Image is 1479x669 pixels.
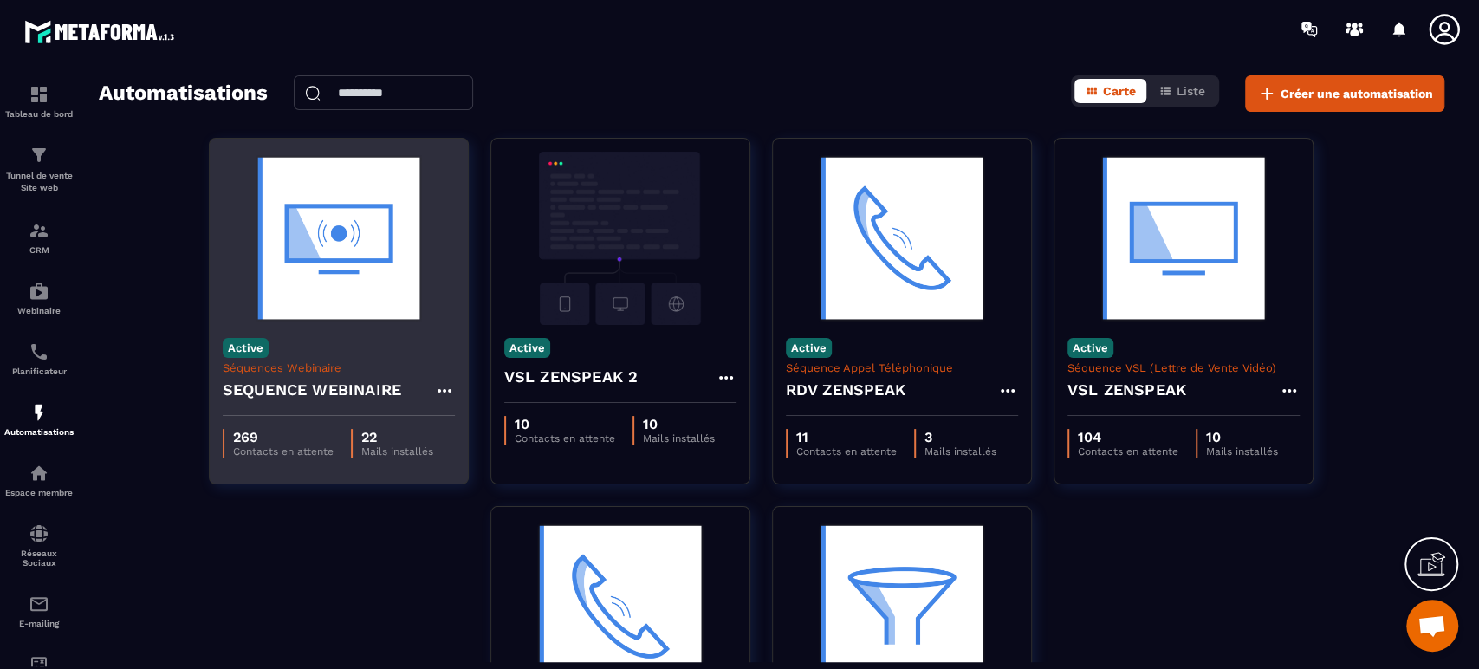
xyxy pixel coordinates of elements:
p: Active [223,338,269,358]
button: Liste [1148,79,1216,103]
p: Contacts en attente [233,445,334,458]
a: formationformationTunnel de vente Site web [4,132,74,207]
p: 11 [796,429,897,445]
p: Contacts en attente [1078,445,1178,458]
p: Active [786,338,832,358]
img: email [29,594,49,614]
p: Webinaire [4,306,74,315]
p: 10 [1206,429,1278,445]
p: Mails installés [643,432,715,445]
p: Tableau de bord [4,109,74,119]
a: schedulerschedulerPlanificateur [4,328,74,389]
img: automations [29,402,49,423]
p: 269 [233,429,334,445]
p: Planificateur [4,367,74,376]
p: Séquences Webinaire [223,361,455,374]
p: Mails installés [361,445,433,458]
h4: SEQUENCE WEBINAIRE [223,378,402,402]
a: formationformationTableau de bord [4,71,74,132]
img: automations [29,281,49,302]
p: E-mailing [4,619,74,628]
p: Contacts en attente [796,445,897,458]
h4: VSL ZENSPEAK [1067,378,1186,402]
span: Créer une automatisation [1281,85,1433,102]
p: Tunnel de vente Site web [4,170,74,194]
p: 3 [924,429,996,445]
a: automationsautomationsEspace membre [4,450,74,510]
h4: RDV ZENSPEAK [786,378,905,402]
p: 104 [1078,429,1178,445]
a: emailemailE-mailing [4,581,74,641]
img: automation-background [786,152,1018,325]
div: Ouvrir le chat [1406,600,1458,652]
button: Carte [1074,79,1146,103]
p: Mails installés [1206,445,1278,458]
a: formationformationCRM [4,207,74,268]
button: Créer une automatisation [1245,75,1444,112]
p: Active [504,338,550,358]
p: Contacts en attente [515,432,615,445]
p: Séquence VSL (Lettre de Vente Vidéo) [1067,361,1300,374]
h2: Automatisations [99,75,268,112]
span: Carte [1103,84,1136,98]
span: Liste [1177,84,1205,98]
p: Mails installés [924,445,996,458]
h4: VSL ZENSPEAK 2 [504,365,639,389]
p: Réseaux Sociaux [4,549,74,568]
a: social-networksocial-networkRéseaux Sociaux [4,510,74,581]
img: formation [29,84,49,105]
img: social-network [29,523,49,544]
p: Séquence Appel Téléphonique [786,361,1018,374]
img: automations [29,463,49,484]
img: scheduler [29,341,49,362]
p: Active [1067,338,1113,358]
p: 22 [361,429,433,445]
img: logo [24,16,180,48]
img: automation-background [1067,152,1300,325]
img: automation-background [504,152,736,325]
p: CRM [4,245,74,255]
p: Espace membre [4,488,74,497]
img: automation-background [223,152,455,325]
p: 10 [515,416,615,432]
a: automationsautomationsAutomatisations [4,389,74,450]
img: formation [29,145,49,166]
a: automationsautomationsWebinaire [4,268,74,328]
p: Automatisations [4,427,74,437]
img: formation [29,220,49,241]
p: 10 [643,416,715,432]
